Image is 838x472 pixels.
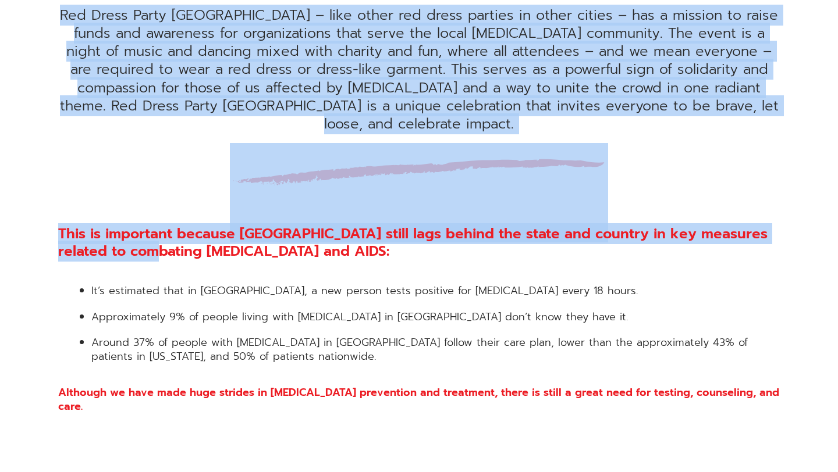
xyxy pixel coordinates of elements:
li: Around 37% of people with [MEDICAL_DATA] in [GEOGRAPHIC_DATA] follow their care plan, lower than ... [91,336,780,363]
div: Red Dress Party [GEOGRAPHIC_DATA] – like other red dress parties in other cities – has a mission ... [58,6,780,133]
h3: This is important because [GEOGRAPHIC_DATA] still lags behind the state and country in key measur... [58,225,780,260]
li: Approximately 9% of people living with [MEDICAL_DATA] in [GEOGRAPHIC_DATA] don’t know they have it. [91,310,780,324]
li: It’s estimated that in [GEOGRAPHIC_DATA], a new person tests positive for [MEDICAL_DATA] every 18... [91,284,780,298]
h4: Although we have made huge strides in [MEDICAL_DATA] prevention and treatment, there is still a g... [58,385,780,413]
